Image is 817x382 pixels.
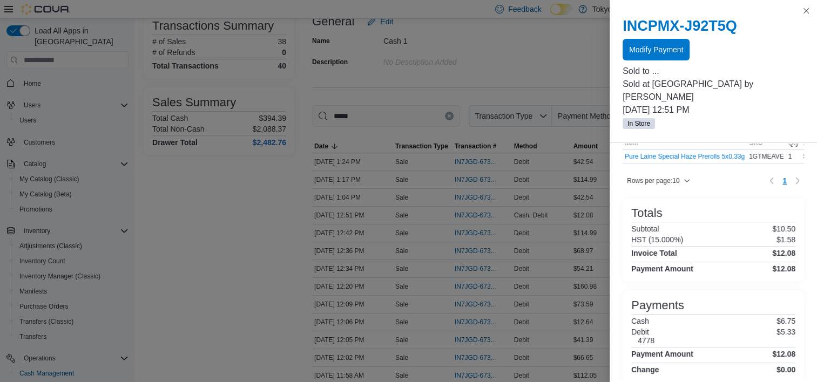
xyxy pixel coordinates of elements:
span: 1 [782,175,787,186]
span: 1GTMEAVE [749,152,784,161]
span: Rows per page : 10 [627,176,679,185]
h4: $0.00 [777,365,795,374]
span: Modify Payment [629,44,683,55]
h6: Debit [631,328,654,336]
button: Rows per page:10 [623,174,694,187]
h6: HST (15.000%) [631,235,683,244]
span: In Store [623,118,655,129]
button: Page 1 of 1 [778,172,791,189]
button: SKU [747,137,786,149]
h4: Payment Amount [631,264,693,273]
h4: $12.08 [772,249,795,257]
p: [DATE] 12:51 PM [623,104,804,117]
p: $6.75 [777,317,795,325]
span: In Store [627,119,650,128]
button: Next page [791,174,804,187]
button: Pure Laine Special Haze Prerolls 5x0.33g [625,153,745,160]
h3: Totals [631,207,662,220]
ul: Pagination for table: MemoryTable from EuiInMemoryTable [778,172,791,189]
button: Item [623,137,747,149]
h2: INCPMX-J92T5Q [623,17,804,35]
h4: $12.08 [772,350,795,358]
h4: Change [631,365,659,374]
p: $10.50 [772,224,795,233]
nav: Pagination for table: MemoryTable from EuiInMemoryTable [765,172,804,189]
h6: 4778 [638,336,654,345]
p: $1.58 [777,235,795,244]
p: Sold to ... [623,65,804,78]
p: $5.33 [777,328,795,345]
span: Item [625,139,638,147]
h6: Cash [631,317,649,325]
button: Close this dialog [800,4,813,17]
span: SKU [749,139,762,147]
div: 1 [786,150,801,163]
button: Qty [786,137,801,149]
button: Modify Payment [623,39,690,60]
h6: Subtotal [631,224,659,233]
h3: Payments [631,299,684,312]
h4: Invoice Total [631,249,677,257]
h4: $12.08 [772,264,795,273]
p: Sold at [GEOGRAPHIC_DATA] by [PERSON_NAME] [623,78,804,104]
h4: Payment Amount [631,350,693,358]
span: Qty [788,139,799,147]
button: Previous page [765,174,778,187]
